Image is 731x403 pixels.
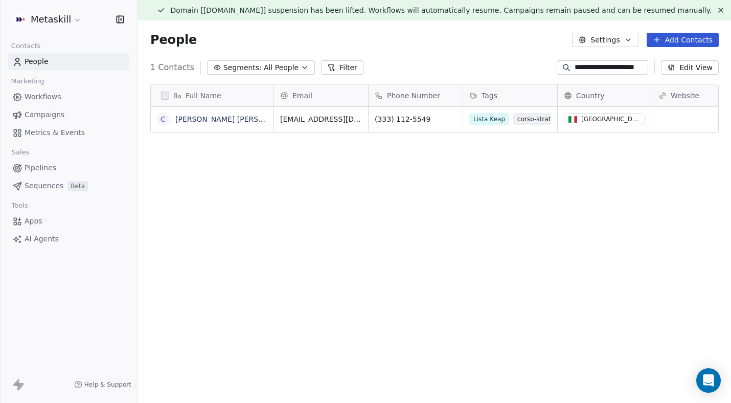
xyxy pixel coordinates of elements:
span: Phone Number [387,91,440,101]
span: People [150,32,197,48]
button: Metaskill [12,11,84,28]
span: Pipelines [25,163,56,173]
div: Open Intercom Messenger [696,368,721,393]
span: Segments: [223,62,262,73]
span: corso-strategia-morale [513,113,592,125]
button: Settings [572,33,638,47]
span: Domain [[DOMAIN_NAME]] suspension has been lifted. Workflows will automatically resume. Campaigns... [170,6,712,14]
span: AI Agents [25,234,59,244]
span: Help & Support [84,380,131,389]
a: Campaigns [8,106,129,123]
span: [EMAIL_ADDRESS][DOMAIN_NAME] [280,114,362,124]
div: Email [274,84,368,106]
span: Country [576,91,605,101]
span: Apps [25,216,42,227]
a: Metrics & Events [8,124,129,141]
span: Contacts [7,38,45,54]
span: Workflows [25,92,61,102]
span: Email [292,91,312,101]
div: C [161,114,166,125]
div: Full Name [151,84,273,106]
span: 1 Contacts [150,61,194,74]
span: Full Name [186,91,221,101]
a: Workflows [8,88,129,105]
span: (333) 112-5549 [375,114,456,124]
span: Campaigns [25,109,64,120]
a: Help & Support [74,380,131,389]
span: Metrics & Events [25,127,85,138]
a: Pipelines [8,160,129,176]
div: [GEOGRAPHIC_DATA] [581,116,641,123]
img: AVATAR%20METASKILL%20-%20Colori%20Positivo.png [14,13,27,26]
a: Apps [8,213,129,230]
div: Country [558,84,652,106]
a: SequencesBeta [8,177,129,194]
div: Phone Number [369,84,463,106]
span: Sequences [25,181,63,191]
span: Website [671,91,699,101]
button: Filter [321,60,363,75]
button: Edit View [661,60,719,75]
a: AI Agents [8,231,129,248]
span: Sales [7,145,34,160]
span: Marketing [7,74,49,89]
span: Lista Keap [469,113,509,125]
span: All People [264,62,299,73]
span: People [25,56,49,67]
a: [PERSON_NAME] [PERSON_NAME] [175,115,296,123]
span: Beta [67,181,88,191]
span: Metaskill [31,13,71,26]
span: Tags [482,91,497,101]
a: People [8,53,129,70]
div: Tags [463,84,557,106]
span: Tools [7,198,32,213]
button: Add Contacts [647,33,719,47]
